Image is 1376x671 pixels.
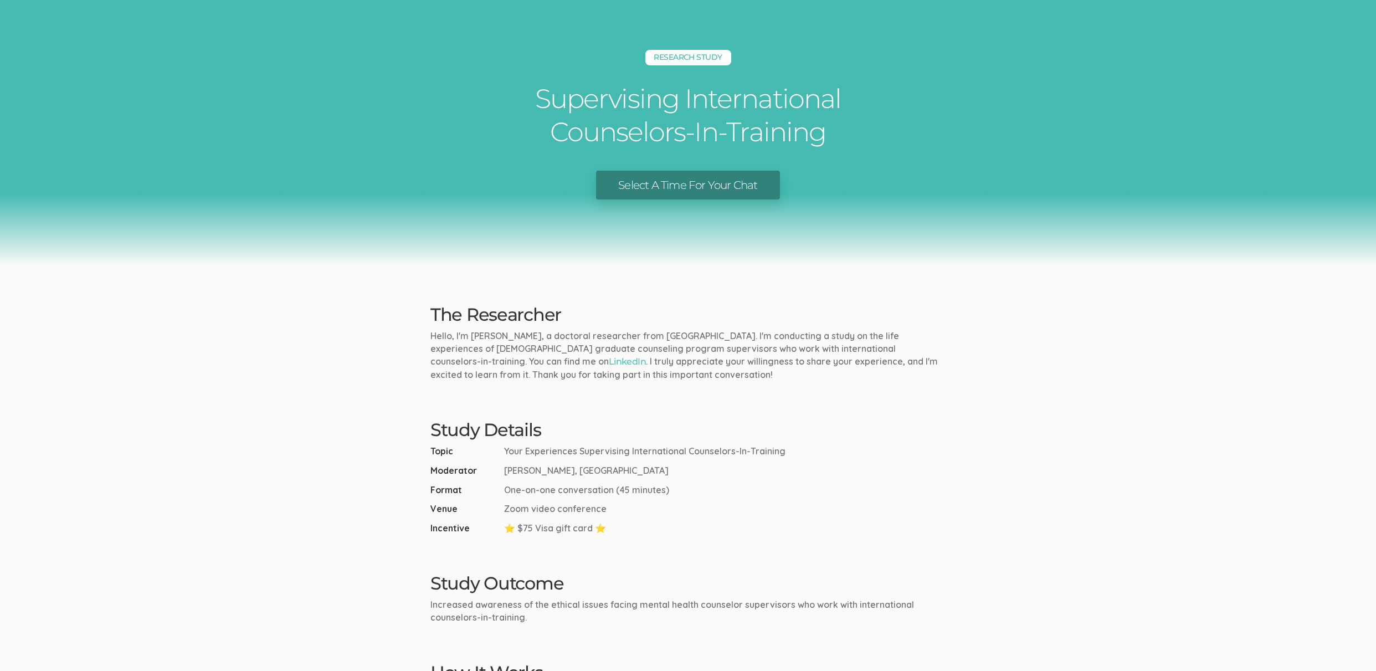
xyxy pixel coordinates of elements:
h1: Supervising International Counselors-In-Training [522,82,854,148]
span: [PERSON_NAME], [GEOGRAPHIC_DATA] [504,464,669,477]
p: Hello, I'm [PERSON_NAME], a doctoral researcher from [GEOGRAPHIC_DATA]. I'm conducting a study on... [430,330,946,381]
span: Format [430,484,500,496]
iframe: Chat Widget [1321,618,1376,671]
h2: Study Details [430,420,946,439]
span: One-on-one conversation (45 minutes) [504,484,669,496]
a: Select A Time For Your Chat [596,171,779,200]
p: Increased awareness of the ethical issues facing mental health counselor supervisors who work wit... [430,598,946,624]
span: ⭐ $75 Visa gift card ⭐ [504,522,606,535]
span: Your Experiences Supervising International Counselors-In-Training [504,445,785,458]
h5: Research Study [645,50,731,65]
span: Incentive [430,522,500,535]
span: Moderator [430,464,500,477]
h2: Study Outcome [430,573,946,593]
span: Venue [430,503,500,515]
a: LinkedIn [609,356,646,367]
span: Topic [430,445,500,458]
span: Zoom video conference [504,503,607,515]
h2: The Researcher [430,305,946,324]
